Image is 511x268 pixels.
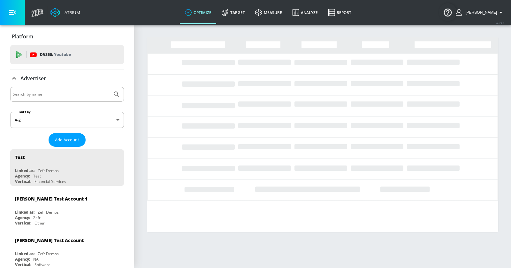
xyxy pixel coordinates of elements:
[439,3,457,21] button: Open Resource Center
[38,168,59,173] div: Zefr Demos
[323,1,356,24] a: Report
[13,90,110,99] input: Search by name
[456,9,505,16] button: [PERSON_NAME]
[250,1,287,24] a: measure
[40,51,71,58] p: DV360:
[38,251,59,256] div: Zefr Demos
[34,179,66,184] div: Financial Services
[10,191,124,227] div: [PERSON_NAME] Test Account 1Linked as:Zefr DemosAgency:ZefrVertical:Other
[15,173,30,179] div: Agency:
[15,154,25,160] div: Test
[15,168,34,173] div: Linked as:
[10,149,124,186] div: TestLinked as:Zefr DemosAgency:TestVertical:Financial Services
[62,10,80,15] div: Atrium
[463,10,497,15] span: login as: casey.cohen@zefr.com
[33,256,39,262] div: NA
[38,209,59,215] div: Zefr Demos
[217,1,250,24] a: Target
[15,262,31,267] div: Vertical:
[20,75,46,82] p: Advertiser
[54,51,71,58] p: Youtube
[10,112,124,128] div: A-Z
[18,110,32,114] label: Sort By
[15,209,34,215] div: Linked as:
[34,220,45,226] div: Other
[496,21,505,25] span: v 4.24.0
[50,8,80,17] a: Atrium
[34,262,50,267] div: Software
[15,256,30,262] div: Agency:
[15,237,84,243] div: [PERSON_NAME] Test Account
[12,33,33,40] p: Platform
[287,1,323,24] a: Analyze
[15,220,31,226] div: Vertical:
[10,45,124,64] div: DV360: Youtube
[55,136,79,144] span: Add Account
[15,179,31,184] div: Vertical:
[15,251,34,256] div: Linked as:
[49,133,86,147] button: Add Account
[15,196,88,202] div: [PERSON_NAME] Test Account 1
[180,1,217,24] a: optimize
[15,215,30,220] div: Agency:
[33,173,41,179] div: Test
[10,69,124,87] div: Advertiser
[33,215,41,220] div: Zefr
[10,28,124,45] div: Platform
